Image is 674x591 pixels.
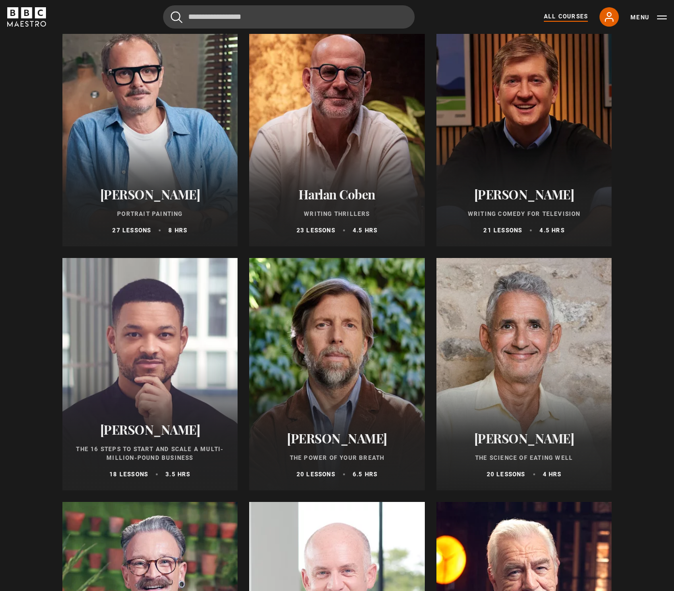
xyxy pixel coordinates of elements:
[74,187,226,202] h2: [PERSON_NAME]
[436,14,612,246] a: [PERSON_NAME] Writing Comedy for Television 21 lessons 4.5 hrs
[448,431,600,446] h2: [PERSON_NAME]
[168,226,187,235] p: 8 hrs
[539,226,564,235] p: 4.5 hrs
[74,445,226,462] p: The 16 Steps to Start and Scale a Multi-Million-Pound Business
[171,11,182,23] button: Submit the search query
[448,454,600,462] p: The Science of Eating Well
[112,226,151,235] p: 27 lessons
[249,14,425,246] a: Harlan Coben Writing Thrillers 23 lessons 4.5 hrs
[448,187,600,202] h2: [PERSON_NAME]
[261,210,413,218] p: Writing Thrillers
[353,226,377,235] p: 4.5 hrs
[163,5,415,29] input: Search
[261,431,413,446] h2: [PERSON_NAME]
[7,7,46,27] svg: BBC Maestro
[544,12,588,22] a: All Courses
[297,226,335,235] p: 23 lessons
[62,258,238,490] a: [PERSON_NAME] The 16 Steps to Start and Scale a Multi-Million-Pound Business 18 lessons 3.5 hrs
[249,258,425,490] a: [PERSON_NAME] The Power of Your Breath 20 lessons 6.5 hrs
[353,470,377,479] p: 6.5 hrs
[448,210,600,218] p: Writing Comedy for Television
[261,187,413,202] h2: Harlan Coben
[630,13,667,22] button: Toggle navigation
[165,470,190,479] p: 3.5 hrs
[74,422,226,437] h2: [PERSON_NAME]
[543,470,562,479] p: 4 hrs
[297,470,335,479] p: 20 lessons
[436,258,612,490] a: [PERSON_NAME] The Science of Eating Well 20 lessons 4 hrs
[74,210,226,218] p: Portrait Painting
[483,226,522,235] p: 21 lessons
[109,470,148,479] p: 18 lessons
[261,454,413,462] p: The Power of Your Breath
[62,14,238,246] a: [PERSON_NAME] Portrait Painting 27 lessons 8 hrs
[487,470,525,479] p: 20 lessons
